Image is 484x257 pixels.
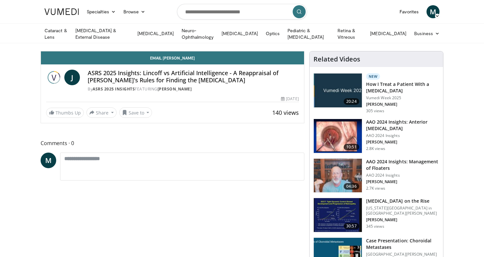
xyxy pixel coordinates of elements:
p: 345 views [366,224,384,229]
a: Retina & Vitreous [334,27,366,40]
a: Business [410,27,443,40]
p: [PERSON_NAME] [366,217,439,223]
p: [PERSON_NAME] [366,140,439,145]
a: 04:36 AAO 2024 Insights: Management of Floaters AAO 2024 Insights [PERSON_NAME] 2.7K views [313,158,439,193]
span: 20:24 [344,98,359,105]
p: 2.7K views [366,186,385,191]
a: M [427,5,439,18]
a: [MEDICAL_DATA] [366,27,410,40]
span: 10:51 [344,144,359,150]
h3: [MEDICAL_DATA] on the Rise [366,198,439,204]
h3: AAO 2024 Insights: Anterior [MEDICAL_DATA] [366,119,439,132]
p: AAO 2024 Insights [366,173,439,178]
a: Thumbs Up [46,108,84,118]
div: By FEATURING [88,86,299,92]
a: Specialties [83,5,120,18]
a: M [41,153,56,168]
button: Save to [119,107,152,118]
img: fd942f01-32bb-45af-b226-b96b538a46e6.150x105_q85_crop-smart_upscale.jpg [314,119,362,153]
img: VuMedi Logo [45,8,79,15]
a: Browse [120,5,149,18]
p: [US_STATE][GEOGRAPHIC_DATA] in [GEOGRAPHIC_DATA][PERSON_NAME] [366,206,439,216]
p: 305 views [366,108,384,114]
img: 4ce8c11a-29c2-4c44-a801-4e6d49003971.150x105_q85_crop-smart_upscale.jpg [314,198,362,232]
a: [PERSON_NAME] [158,86,192,92]
p: [GEOGRAPHIC_DATA][PERSON_NAME] [366,252,439,257]
p: Vumedi Week 2025 [366,95,439,101]
h4: Related Videos [313,55,360,63]
button: Share [86,107,117,118]
h4: ASRS 2025 Insights: Lincoff vs Artificial Intelligence - A Reappraisal of [PERSON_NAME]'s Rules f... [88,70,299,84]
a: 10:51 AAO 2024 Insights: Anterior [MEDICAL_DATA] AAO 2024 Insights [PERSON_NAME] 2.8K views [313,119,439,153]
p: AAO 2024 Insights [366,133,439,138]
div: [DATE] [281,96,299,102]
a: [MEDICAL_DATA] [134,27,178,40]
a: Cataract & Lens [41,27,71,40]
a: Favorites [396,5,423,18]
h3: Case Presentation: Choroidal Metastases [366,237,439,250]
span: 30:57 [344,223,359,229]
a: [MEDICAL_DATA] & External Disease [71,27,134,40]
span: 140 views [272,109,299,116]
span: 04:36 [344,183,359,190]
img: 02d29458-18ce-4e7f-be78-7423ab9bdffd.jpg.150x105_q85_crop-smart_upscale.jpg [314,74,362,107]
p: 2.8K views [366,146,385,151]
h3: AAO 2024 Insights: Management of Floaters [366,158,439,171]
a: Pediatric & [MEDICAL_DATA] [284,27,334,40]
img: 8e655e61-78ac-4b3e-a4e7-f43113671c25.150x105_q85_crop-smart_upscale.jpg [314,159,362,193]
a: 30:57 [MEDICAL_DATA] on the Rise [US_STATE][GEOGRAPHIC_DATA] in [GEOGRAPHIC_DATA][PERSON_NAME] [P... [313,198,439,232]
a: [MEDICAL_DATA] [218,27,262,40]
span: Comments 0 [41,139,304,147]
a: Optics [262,27,284,40]
a: J [64,70,80,85]
h3: How I Treat a Patient With a [MEDICAL_DATA] [366,81,439,94]
a: ASRS 2025 Insights [93,86,135,92]
a: 20:24 New How I Treat a Patient With a [MEDICAL_DATA] Vumedi Week 2025 [PERSON_NAME] 305 views [313,73,439,114]
input: Search topics, interventions [177,4,307,20]
p: New [366,73,380,80]
a: Neuro-Ophthalmology [178,27,218,40]
a: Email [PERSON_NAME] [41,51,304,64]
img: ASRS 2025 Insights [46,70,62,85]
p: [PERSON_NAME] [366,179,439,184]
p: [PERSON_NAME] [366,102,439,107]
